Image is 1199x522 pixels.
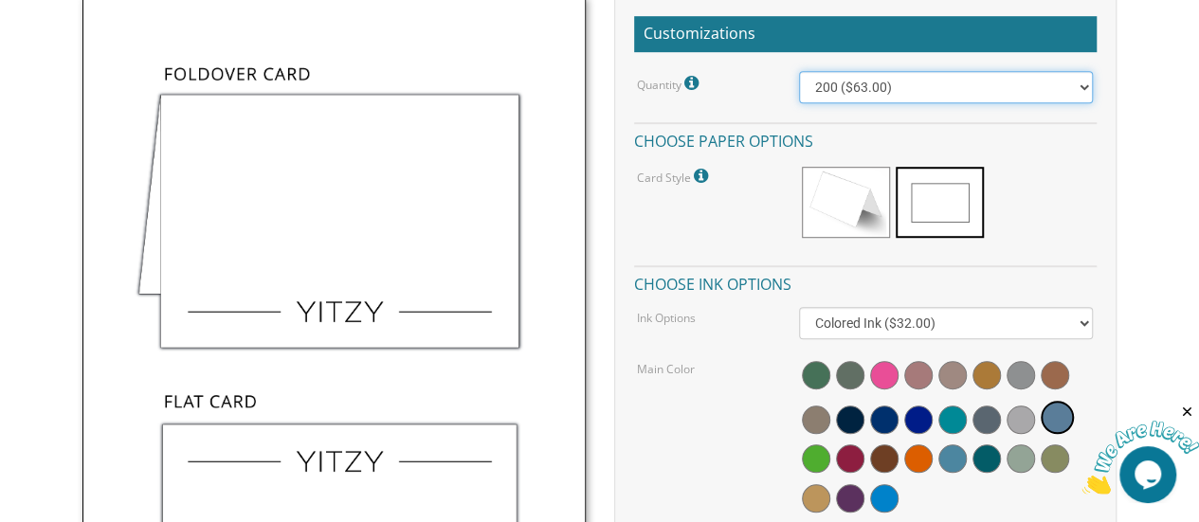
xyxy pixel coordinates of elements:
[637,361,695,377] label: Main Color
[1081,404,1199,494] iframe: chat widget
[634,16,1097,52] h2: Customizations
[637,71,703,96] label: Quantity
[637,164,713,189] label: Card Style
[634,122,1097,155] h4: Choose paper options
[637,310,696,326] label: Ink Options
[634,265,1097,298] h4: Choose ink options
